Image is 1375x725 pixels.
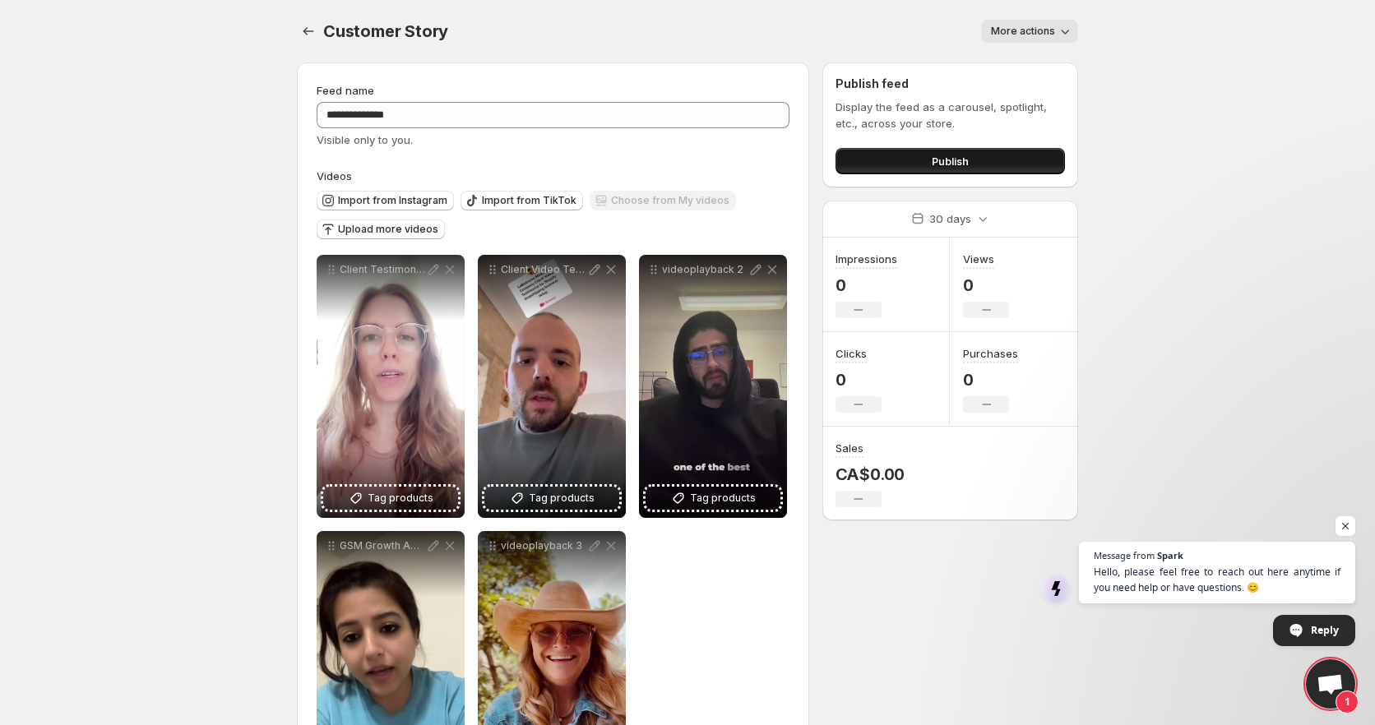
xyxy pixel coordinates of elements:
h3: Clicks [836,345,867,362]
span: Publish [932,153,969,169]
span: Tag products [368,490,433,506]
span: Customer Story [323,21,448,41]
span: Import from TikTok [482,194,576,207]
button: Settings [297,20,320,43]
div: Open chat [1306,659,1355,709]
span: Reply [1311,616,1339,644]
span: Tag products [529,490,595,506]
div: videoplayback 2Tag products [639,255,787,518]
p: 30 days [929,210,971,227]
span: 1 [1336,690,1359,713]
h2: Publish feed [836,76,1065,92]
h3: Sales [836,440,863,456]
h3: Purchases [963,345,1018,362]
p: GSM Growth Agency Reveals Ecommerce Success Secrets _ Ecommerce Testimonials [340,539,425,552]
div: Client Video Testimonial for Shopify dropshipping businessTag products [478,255,626,518]
button: Tag products [323,487,458,510]
button: Publish [836,148,1065,174]
button: More actions [981,20,1078,43]
p: videoplayback 3 [501,539,586,552]
p: Display the feed as a carousel, spotlight, etc., across your store. [836,99,1065,132]
p: 0 [963,275,1009,295]
p: Client Video Testimonial for Shopify dropshipping business [501,263,586,276]
button: Tag products [484,487,619,510]
h3: Impressions [836,251,897,267]
span: Message from [1094,551,1155,560]
p: 0 [963,370,1018,390]
span: Spark [1157,551,1183,560]
div: Client Testimonial by [PERSON_NAME] Fueguia 1833 _ eShopSync for ShopifyTag products [317,255,465,518]
h3: Views [963,251,994,267]
span: More actions [991,25,1055,38]
span: Import from Instagram [338,194,447,207]
p: 0 [836,275,897,295]
button: Import from Instagram [317,191,454,210]
button: Upload more videos [317,219,445,239]
span: Visible only to you. [317,133,413,146]
p: 0 [836,370,882,390]
span: Feed name [317,84,374,97]
span: Tag products [690,490,756,506]
span: Hello, please feel free to reach out here anytime if you need help or have questions. 😊 [1094,564,1340,595]
span: Upload more videos [338,223,438,236]
p: CA$0.00 [836,464,905,484]
p: videoplayback 2 [662,263,748,276]
button: Tag products [646,487,780,510]
button: Import from TikTok [461,191,583,210]
span: Videos [317,169,352,182]
p: Client Testimonial by [PERSON_NAME] Fueguia 1833 _ eShopSync for Shopify [340,263,425,276]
